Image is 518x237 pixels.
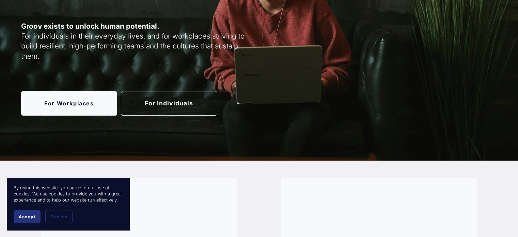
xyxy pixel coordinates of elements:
p: For individuals in their everyday lives, and for workplaces striving to build resilient, high-per... [21,21,257,61]
span: Accept [19,214,35,219]
a: For Workplaces [21,91,117,115]
strong: Groov exists to unlock human potential. [21,22,159,30]
p: By using this website, you agree to our use of cookies. We use cookies to provide you with a grea... [14,185,123,203]
button: Accept [14,210,41,223]
span: Decline [51,214,67,219]
a: For Individuals [121,91,217,115]
button: Decline [45,210,73,223]
section: Cookie banner [7,178,129,230]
